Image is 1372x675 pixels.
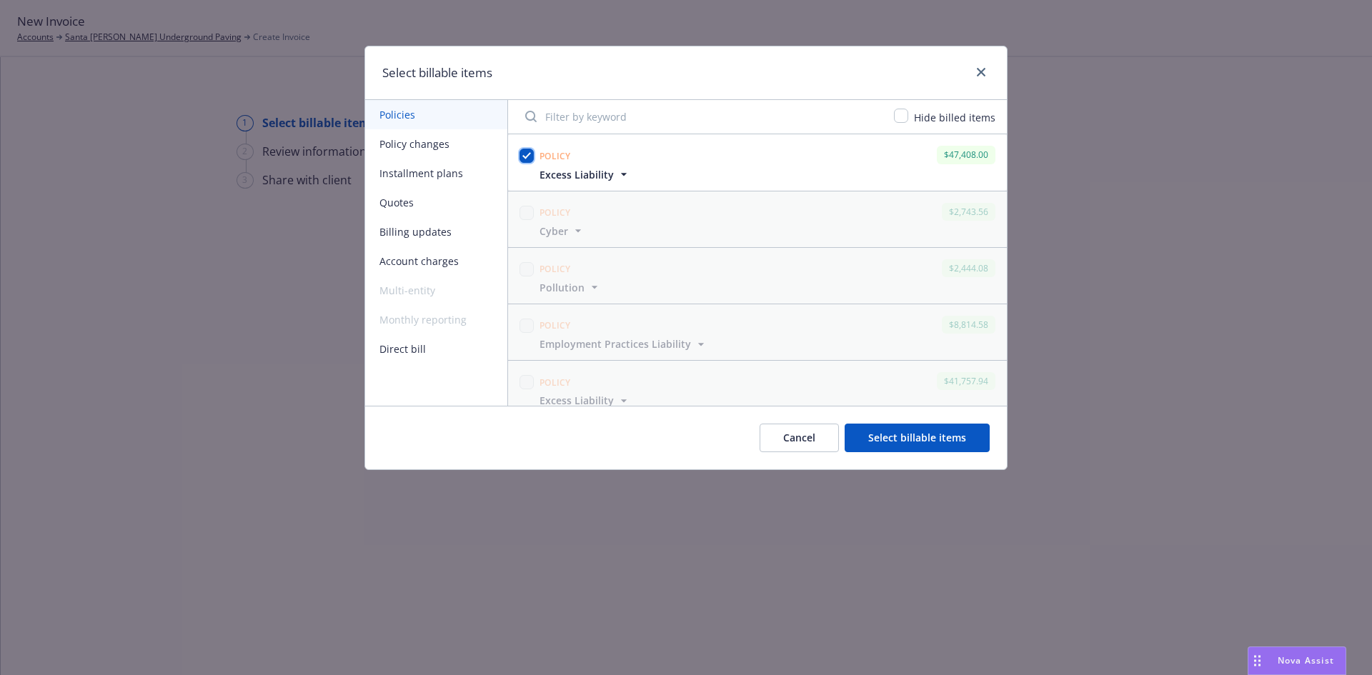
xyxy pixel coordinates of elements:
[540,150,571,162] span: Policy
[365,217,507,246] button: Billing updates
[508,248,1007,304] span: Policy$2,444.08Pollution
[1248,646,1346,675] button: Nova Assist
[365,159,507,188] button: Installment plans
[1278,654,1334,666] span: Nova Assist
[540,167,631,182] button: Excess Liability
[365,129,507,159] button: Policy changes
[365,100,507,129] button: Policies
[365,246,507,276] button: Account charges
[365,305,507,334] span: Monthly reporting
[365,334,507,364] button: Direct bill
[760,424,839,452] button: Cancel
[508,191,1007,247] span: Policy$2,743.56Cyber
[540,280,585,295] span: Pollution
[540,263,571,275] span: Policy
[540,336,691,351] span: Employment Practices Liability
[508,304,1007,360] span: Policy$8,814.58Employment Practices Liability
[845,424,990,452] button: Select billable items
[540,376,571,389] span: Policy
[382,64,492,82] h1: Select billable items
[508,361,1007,416] span: Policy$41,757.94Excess Liability
[540,393,614,408] span: Excess Liability
[1248,647,1266,674] div: Drag to move
[973,64,990,81] a: close
[942,203,995,221] div: $2,743.56
[540,319,571,331] span: Policy
[942,259,995,277] div: $2,444.08
[540,280,602,295] button: Pollution
[937,372,995,390] div: $41,757.94
[540,336,708,351] button: Employment Practices Liability
[540,393,631,408] button: Excess Liability
[540,167,614,182] span: Excess Liability
[540,224,585,239] button: Cyber
[540,224,568,239] span: Cyber
[365,188,507,217] button: Quotes
[517,102,885,131] input: Filter by keyword
[365,276,507,305] span: Multi-entity
[942,316,995,334] div: $8,814.58
[540,206,571,219] span: Policy
[937,146,995,164] div: $47,408.00
[914,111,995,124] span: Hide billed items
